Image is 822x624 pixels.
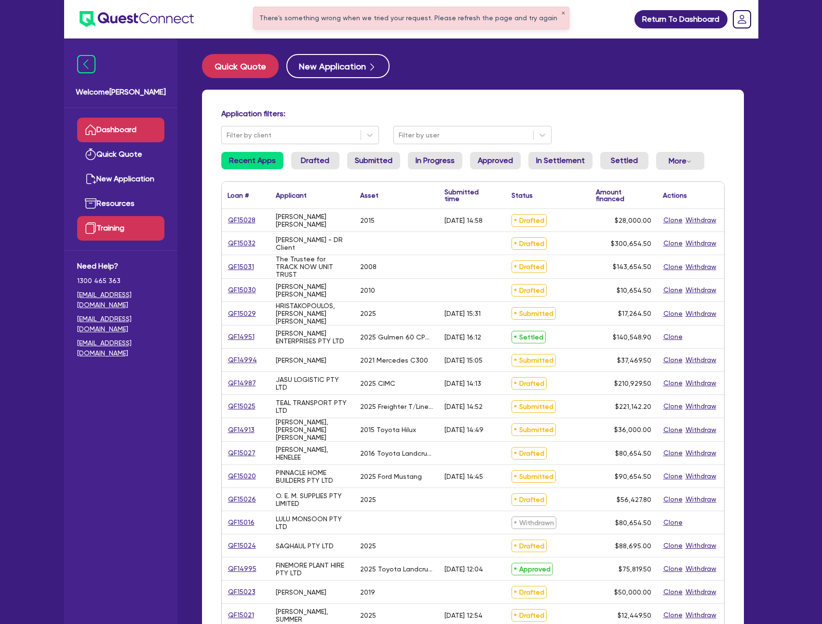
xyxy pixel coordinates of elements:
[685,471,717,482] button: Withdraw
[512,516,556,529] span: Withdrawn
[408,152,462,169] a: In Progress
[729,7,755,32] a: Dropdown toggle
[360,542,376,550] div: 2025
[445,426,484,434] div: [DATE] 14:49
[228,424,255,435] a: QF14913
[360,565,433,573] div: 2025 Toyota Landcrusier
[663,261,683,272] button: Clone
[360,333,433,341] div: 2025 Gulmen 60 CPM Cup Machine
[254,7,569,29] div: There's something wrong when we tried your request. Please refresh the page and try again
[276,255,349,278] div: The Trustee for TRACK NOW UNIT TRUST
[663,471,683,482] button: Clone
[347,152,400,169] a: Submitted
[77,290,164,310] a: [EMAIL_ADDRESS][DOMAIN_NAME]
[445,565,483,573] div: [DATE] 12:04
[618,310,651,317] span: $17,264.50
[85,222,96,234] img: training
[512,423,556,436] span: Submitted
[445,333,481,341] div: [DATE] 16:12
[663,494,683,505] button: Clone
[80,11,194,27] img: quest-connect-logo-blue
[617,286,651,294] span: $10,654.50
[228,354,257,366] a: QF14994
[276,283,349,298] div: [PERSON_NAME] [PERSON_NAME]
[445,403,483,410] div: [DATE] 14:52
[512,307,556,320] span: Submitted
[360,286,375,294] div: 2010
[617,496,651,503] span: $56,427.80
[613,333,651,341] span: $140,548.90
[360,426,416,434] div: 2015 Toyota Hilux
[614,380,651,387] span: $210,929.50
[445,473,483,480] div: [DATE] 14:45
[512,214,547,227] span: Drafted
[228,308,256,319] a: QF15029
[613,263,651,271] span: $143,654.50
[276,236,349,251] div: [PERSON_NAME] - DR Client
[656,152,704,170] button: Dropdown toggle
[360,449,433,457] div: 2016 Toyota Landcrusier
[685,285,717,296] button: Withdraw
[611,240,651,247] span: $300,654.50
[512,377,547,390] span: Drafted
[685,586,717,597] button: Withdraw
[360,496,376,503] div: 2025
[663,331,683,342] button: Clone
[77,118,164,142] a: Dashboard
[512,609,547,622] span: Drafted
[615,449,651,457] span: $80,654.50
[360,611,376,619] div: 2025
[512,493,547,506] span: Drafted
[663,285,683,296] button: Clone
[615,473,651,480] span: $90,654.50
[663,424,683,435] button: Clone
[445,611,483,619] div: [DATE] 12:54
[663,354,683,366] button: Clone
[228,517,255,528] a: QF15016
[221,152,283,169] a: Recent Apps
[512,563,553,575] span: Approved
[685,378,717,389] button: Withdraw
[663,448,683,459] button: Clone
[512,470,556,483] span: Submitted
[76,86,166,98] span: Welcome [PERSON_NAME]
[228,238,256,249] a: QF15032
[228,540,256,551] a: QF15024
[228,331,255,342] a: QF14951
[615,542,651,550] span: $88,695.00
[77,55,95,73] img: icon-menu-close
[470,152,521,169] a: Approved
[512,192,533,199] div: Status
[228,378,256,389] a: QF14987
[286,54,390,78] a: New Application
[617,356,651,364] span: $37,469.50
[615,519,651,527] span: $80,654.50
[685,354,717,366] button: Withdraw
[685,540,717,551] button: Withdraw
[228,586,256,597] a: QF15023
[276,515,349,530] div: LULU MONSOON PTY LTD
[663,378,683,389] button: Clone
[228,401,256,412] a: QF15025
[663,540,683,551] button: Clone
[221,109,725,118] h4: Application filters:
[228,192,249,199] div: Loan #
[512,400,556,413] span: Submitted
[685,448,717,459] button: Withdraw
[77,276,164,286] span: 1300 465 363
[85,149,96,160] img: quick-quote
[276,418,349,441] div: [PERSON_NAME], [PERSON_NAME] [PERSON_NAME]
[276,469,349,484] div: PINNACLE HOME BUILDERS PTY LTD
[663,563,683,574] button: Clone
[228,215,256,226] a: QF15028
[512,447,547,460] span: Drafted
[618,611,651,619] span: $12,449.50
[685,238,717,249] button: Withdraw
[663,610,683,621] button: Clone
[77,167,164,191] a: New Application
[512,331,546,343] span: Settled
[276,192,307,199] div: Applicant
[276,561,349,577] div: FINEMORE PLANT HIRE PTY LTD
[85,198,96,209] img: resources
[615,217,651,224] span: $28,000.00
